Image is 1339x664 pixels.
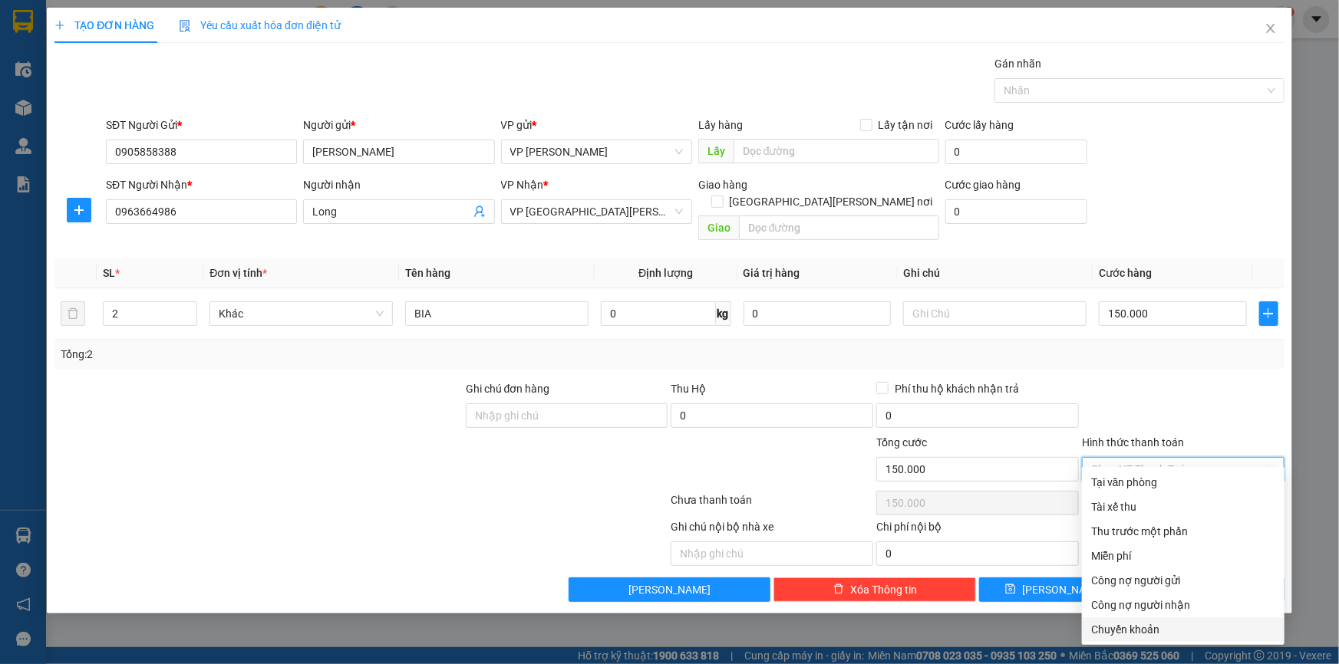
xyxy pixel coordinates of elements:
[179,20,191,32] img: icon
[1091,572,1275,589] div: Công nợ người gửi
[68,204,91,216] span: plus
[945,119,1014,131] label: Cước lấy hàng
[106,117,297,133] div: SĐT Người Gửi
[1249,8,1292,51] button: Close
[1091,498,1275,515] div: Tài xế thu
[54,19,154,31] span: TẠO ĐƠN HÀNG
[1260,307,1278,320] span: plus
[945,179,1021,191] label: Cước giao hàng
[1099,267,1152,279] span: Cước hàng
[850,581,917,598] span: Xóa Thông tin
[698,179,747,191] span: Giao hàng
[773,577,976,602] button: deleteXóa Thông tin
[638,267,693,279] span: Định lượng
[698,139,734,163] span: Lấy
[510,140,683,163] span: VP Quảng Bình
[994,58,1041,70] label: Gán nhãn
[671,383,706,395] span: Thu Hộ
[628,581,711,598] span: [PERSON_NAME]
[1091,621,1275,638] div: Chuyển khoản
[1091,597,1275,613] div: Công nợ người nhận
[106,176,297,193] div: SĐT Người Nhận
[698,119,743,131] span: Lấy hàng
[872,117,939,133] span: Lấy tận nơi
[724,193,939,210] span: [GEOGRAPHIC_DATA][PERSON_NAME] nơi
[209,267,267,279] span: Đơn vị tính
[671,541,873,566] input: Nhập ghi chú
[889,380,1025,397] span: Phí thu hộ khách nhận trả
[739,215,939,240] input: Dọc đường
[405,267,450,279] span: Tên hàng
[67,198,91,222] button: plus
[671,518,873,541] div: Ghi chú nội bộ nhà xe
[510,200,683,223] span: VP Ninh Bình
[716,301,731,326] span: kg
[1265,22,1277,35] span: close
[744,267,800,279] span: Giá trị hàng
[945,140,1087,164] input: Cước lấy hàng
[569,577,771,602] button: [PERSON_NAME]
[303,176,494,193] div: Người nhận
[744,301,892,326] input: 0
[179,19,341,31] span: Yêu cầu xuất hóa đơn điện tử
[903,301,1087,326] input: Ghi Chú
[219,302,384,325] span: Khác
[61,301,85,326] button: delete
[466,403,668,428] input: Ghi chú đơn hàng
[945,199,1087,224] input: Cước giao hàng
[1022,581,1104,598] span: [PERSON_NAME]
[670,491,876,518] div: Chưa thanh toán
[1259,301,1278,326] button: plus
[1082,568,1285,593] div: Cước gửi hàng sẽ được ghi vào công nợ của người gửi
[405,301,589,326] input: VD: Bàn, Ghế
[466,383,550,395] label: Ghi chú đơn hàng
[897,258,1093,288] th: Ghi chú
[833,583,844,596] span: delete
[473,205,486,218] span: user-add
[1091,474,1275,491] div: Tại văn phòng
[61,346,517,363] div: Tổng: 2
[1005,583,1016,596] span: save
[876,436,927,449] span: Tổng cước
[103,267,115,279] span: SL
[876,518,1079,541] div: Chi phí nội bộ
[979,577,1130,602] button: save[PERSON_NAME]
[1091,523,1275,540] div: Thu trước một phần
[1082,593,1285,617] div: Cước gửi hàng sẽ được ghi vào công nợ của người nhận
[698,215,739,240] span: Giao
[1082,436,1184,449] label: Hình thức thanh toán
[501,117,692,133] div: VP gửi
[734,139,939,163] input: Dọc đường
[1091,547,1275,564] div: Miễn phí
[54,20,65,31] span: plus
[303,117,494,133] div: Người gửi
[501,179,544,191] span: VP Nhận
